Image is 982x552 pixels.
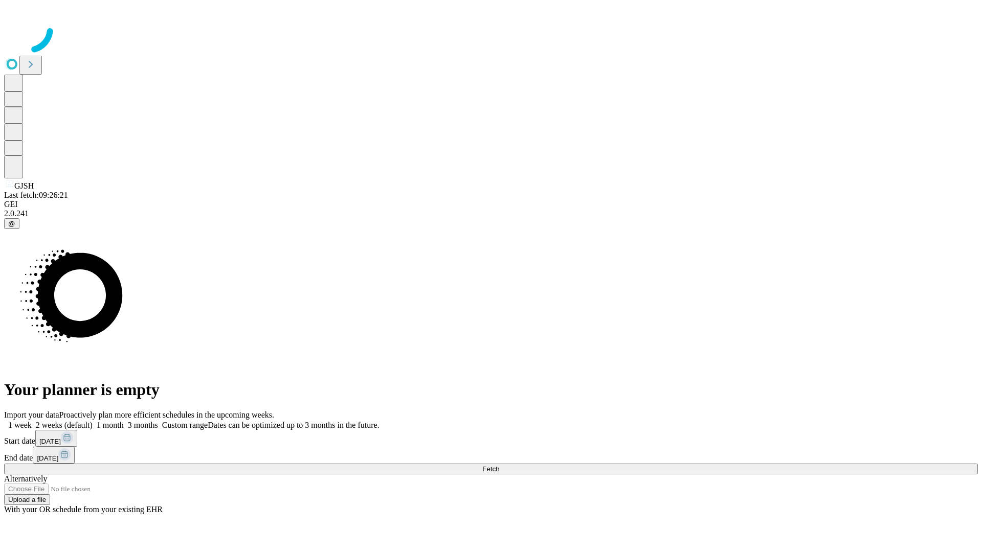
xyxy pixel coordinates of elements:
[8,421,32,429] span: 1 week
[4,218,19,229] button: @
[4,505,163,514] span: With your OR schedule from your existing EHR
[128,421,158,429] span: 3 months
[37,454,58,462] span: [DATE]
[162,421,208,429] span: Custom range
[4,474,47,483] span: Alternatively
[4,447,978,464] div: End date
[4,494,50,505] button: Upload a file
[39,438,61,445] span: [DATE]
[59,410,274,419] span: Proactively plan more efficient schedules in the upcoming weeks.
[4,200,978,209] div: GEI
[35,430,77,447] button: [DATE]
[33,447,75,464] button: [DATE]
[482,465,499,473] span: Fetch
[4,464,978,474] button: Fetch
[4,410,59,419] span: Import your data
[4,209,978,218] div: 2.0.241
[8,220,15,227] span: @
[4,191,68,199] span: Last fetch: 09:26:21
[208,421,379,429] span: Dates can be optimized up to 3 months in the future.
[4,380,978,399] h1: Your planner is empty
[97,421,124,429] span: 1 month
[36,421,93,429] span: 2 weeks (default)
[4,430,978,447] div: Start date
[14,181,34,190] span: GJSH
